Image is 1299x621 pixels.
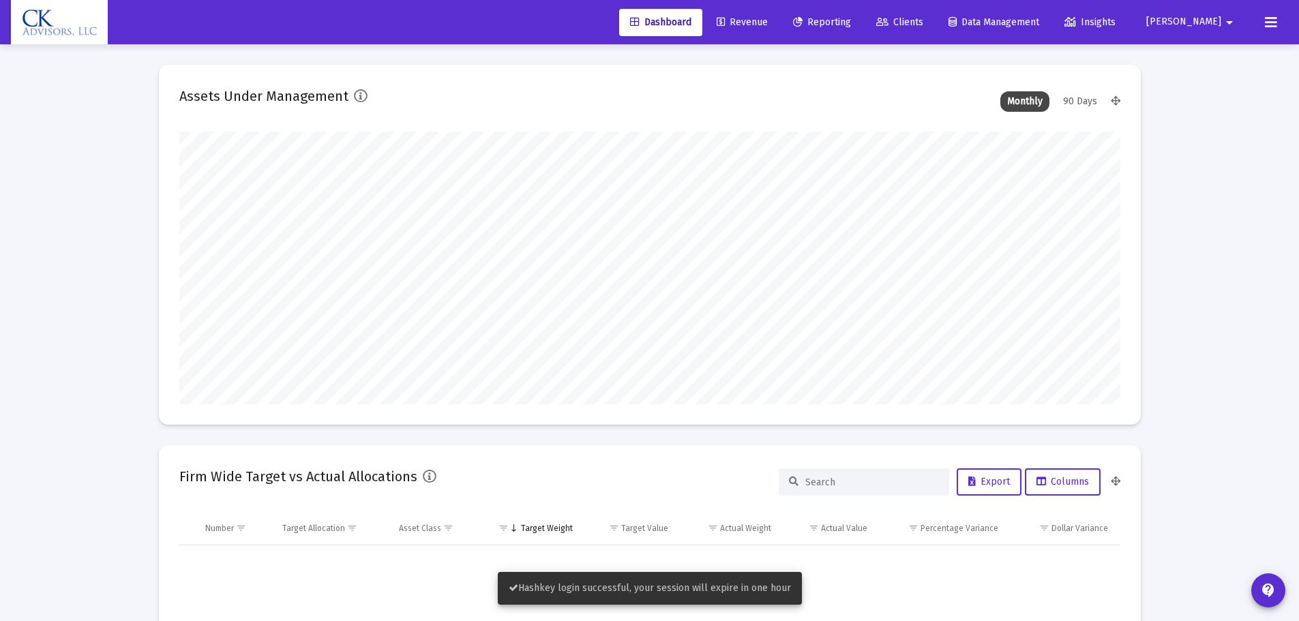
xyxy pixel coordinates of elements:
div: Percentage Variance [921,523,998,534]
td: Column Target Weight [480,512,582,545]
td: Column Number [196,512,273,545]
div: Data grid [179,512,1120,614]
span: Dashboard [630,16,691,28]
td: Column Target Value [582,512,678,545]
h2: Assets Under Management [179,85,348,107]
div: Target Allocation [282,523,345,534]
input: Search [805,476,939,488]
div: Number [205,523,234,534]
div: Actual Value [821,523,867,534]
div: Target Value [621,523,668,534]
a: Insights [1054,9,1126,36]
td: Column Actual Value [781,512,877,545]
span: Show filter options for column 'Percentage Variance' [908,523,919,533]
button: [PERSON_NAME] [1130,8,1254,35]
span: Show filter options for column 'Target Value' [609,523,619,533]
span: Show filter options for column 'Actual Weight' [708,523,718,533]
span: Revenue [717,16,768,28]
td: Column Percentage Variance [877,512,1008,545]
span: Export [968,476,1010,487]
span: Show filter options for column 'Dollar Variance' [1039,523,1049,533]
span: Data Management [949,16,1039,28]
span: Show filter options for column 'Number' [236,523,246,533]
button: Columns [1025,468,1101,496]
div: Target Weight [521,523,573,534]
a: Clients [865,9,934,36]
td: Column Asset Class [389,512,480,545]
a: Data Management [938,9,1050,36]
td: Column Actual Weight [678,512,780,545]
div: Actual Weight [720,523,771,534]
a: Reporting [782,9,862,36]
div: Dollar Variance [1051,523,1108,534]
span: [PERSON_NAME] [1146,16,1221,28]
span: Hashkey login successful, your session will expire in one hour [509,582,791,594]
div: 90 Days [1056,91,1104,112]
span: Reporting [793,16,851,28]
span: Clients [876,16,923,28]
span: Show filter options for column 'Target Weight' [498,523,509,533]
div: Monthly [1000,91,1049,112]
span: Columns [1036,476,1089,487]
mat-icon: contact_support [1260,582,1276,599]
span: Show filter options for column 'Asset Class' [443,523,453,533]
span: Insights [1064,16,1116,28]
button: Export [957,468,1021,496]
a: Revenue [706,9,779,36]
span: Show filter options for column 'Target Allocation' [347,523,357,533]
mat-icon: arrow_drop_down [1221,9,1238,36]
a: Dashboard [619,9,702,36]
h2: Firm Wide Target vs Actual Allocations [179,466,417,487]
span: Show filter options for column 'Actual Value' [809,523,819,533]
td: Column Target Allocation [273,512,389,545]
div: Asset Class [399,523,441,534]
img: Dashboard [21,9,98,36]
td: Column Dollar Variance [1008,512,1120,545]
